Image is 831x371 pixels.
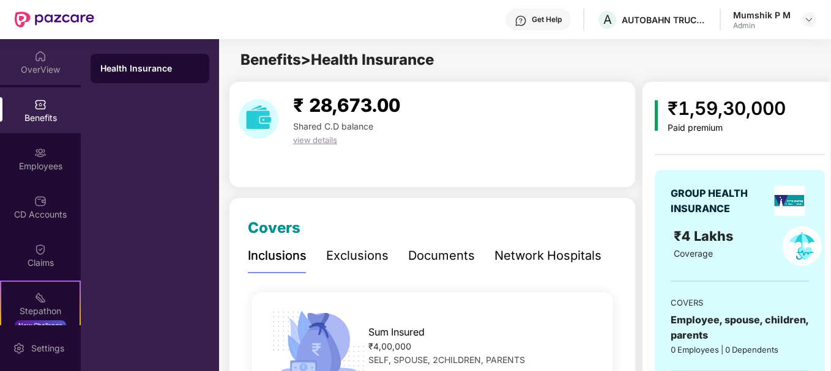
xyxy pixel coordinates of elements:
div: Exclusions [326,246,389,265]
div: Network Hospitals [494,246,602,265]
div: AUTOBAHN TRUCKING [622,14,707,26]
img: download [239,99,278,139]
span: Benefits > Health Insurance [240,51,434,68]
div: 0 Employees | 0 Dependents [671,343,809,356]
div: Documents [408,246,475,265]
img: svg+xml;base64,PHN2ZyB4bWxucz0iaHR0cDovL3d3dy53My5vcmcvMjAwMC9zdmciIHdpZHRoPSIyMSIgaGVpZ2h0PSIyMC... [34,292,47,304]
span: SELF, SPOUSE, 2CHILDREN, PARENTS [368,354,525,365]
div: Settings [28,342,68,354]
div: Employee, spouse, children, parents [671,312,809,343]
img: svg+xml;base64,PHN2ZyBpZD0iRW1wbG95ZWVzIiB4bWxucz0iaHR0cDovL3d3dy53My5vcmcvMjAwMC9zdmciIHdpZHRoPS... [34,147,47,159]
div: ₹1,59,30,000 [668,94,786,123]
span: A [603,12,612,27]
div: Inclusions [248,246,307,265]
img: svg+xml;base64,PHN2ZyBpZD0iQ0RfQWNjb3VudHMiIGRhdGEtbmFtZT0iQ0QgQWNjb3VudHMiIHhtbG5zPSJodHRwOi8vd3... [34,195,47,207]
div: New Challenge [15,320,66,330]
span: Sum Insured [368,325,425,340]
span: Coverage [674,248,713,259]
img: insurerLogo [774,186,805,216]
div: GROUP HEALTH INSURANCE [671,186,770,216]
img: New Pazcare Logo [15,12,94,28]
img: svg+xml;base64,PHN2ZyBpZD0iSG9tZSIgeG1sbnM9Imh0dHA6Ly93d3cudzMub3JnLzIwMDAvc3ZnIiB3aWR0aD0iMjAiIG... [34,50,47,62]
img: svg+xml;base64,PHN2ZyBpZD0iRHJvcGRvd24tMzJ4MzIiIHhtbG5zPSJodHRwOi8vd3d3LnczLm9yZy8yMDAwL3N2ZyIgd2... [804,15,814,24]
div: Health Insurance [100,62,199,75]
span: ₹4 Lakhs [674,228,737,244]
img: policyIcon [782,226,822,266]
img: svg+xml;base64,PHN2ZyBpZD0iQmVuZWZpdHMiIHhtbG5zPSJodHRwOi8vd3d3LnczLm9yZy8yMDAwL3N2ZyIgd2lkdGg9Ij... [34,98,47,111]
span: ₹ 28,673.00 [293,94,400,116]
img: svg+xml;base64,PHN2ZyBpZD0iQ2xhaW0iIHhtbG5zPSJodHRwOi8vd3d3LnczLm9yZy8yMDAwL3N2ZyIgd2lkdGg9IjIwIi... [34,243,47,255]
div: Paid premium [668,123,786,133]
div: Get Help [532,15,562,24]
div: Stepathon [1,305,80,317]
div: COVERS [671,296,809,309]
div: ₹4,00,000 [368,340,597,353]
span: Covers [248,219,300,237]
span: Shared C.D balance [293,121,373,131]
img: svg+xml;base64,PHN2ZyBpZD0iU2V0dGluZy0yMHgyMCIgeG1sbnM9Imh0dHA6Ly93d3cudzMub3JnLzIwMDAvc3ZnIiB3aW... [13,342,25,354]
div: Admin [733,21,791,31]
span: view details [293,135,337,145]
div: Mumshik P M [733,9,791,21]
img: svg+xml;base64,PHN2ZyBpZD0iSGVscC0zMngzMiIgeG1sbnM9Imh0dHA6Ly93d3cudzMub3JnLzIwMDAvc3ZnIiB3aWR0aD... [515,15,527,27]
img: icon [655,100,658,131]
